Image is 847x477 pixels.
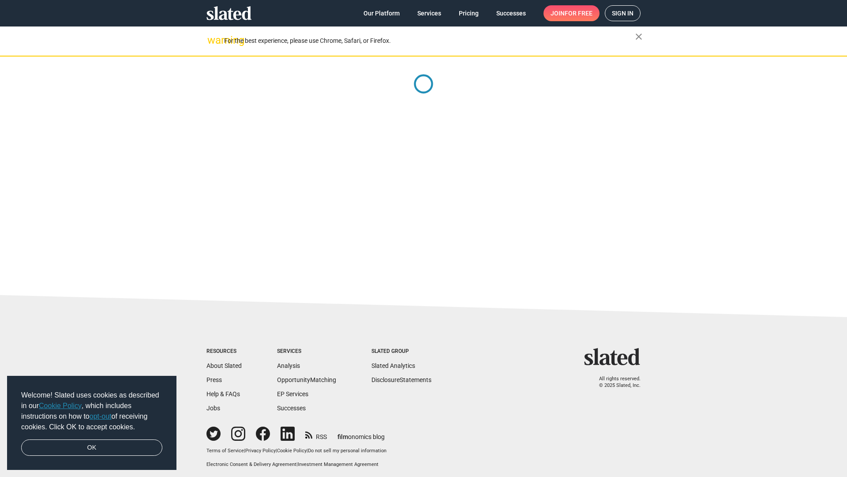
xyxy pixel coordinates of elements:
[551,5,592,21] span: Join
[206,362,242,369] a: About Slated
[277,448,307,454] a: Cookie Policy
[206,462,296,467] a: Electronic Consent & Delivery Agreement
[612,6,633,21] span: Sign in
[277,376,336,383] a: OpportunityMatching
[308,448,386,454] button: Do not sell my personal information
[206,390,240,397] a: Help & FAQs
[371,362,415,369] a: Slated Analytics
[305,428,327,441] a: RSS
[337,433,348,440] span: film
[90,413,112,420] a: opt-out
[452,5,486,21] a: Pricing
[206,376,222,383] a: Press
[206,405,220,412] a: Jobs
[633,31,644,42] mat-icon: close
[298,462,379,467] a: Investment Management Agreement
[565,5,592,21] span: for free
[277,348,336,355] div: Services
[206,448,244,454] a: Terms of Service
[410,5,448,21] a: Services
[590,376,641,389] p: All rights reserved. © 2025 Slated, Inc.
[605,5,641,21] a: Sign in
[21,439,162,456] a: dismiss cookie message
[21,390,162,432] span: Welcome! Slated uses cookies as described in our , which includes instructions on how to of recei...
[277,405,306,412] a: Successes
[206,348,242,355] div: Resources
[364,5,400,21] span: Our Platform
[371,376,431,383] a: DisclosureStatements
[543,5,600,21] a: Joinfor free
[277,390,308,397] a: EP Services
[496,5,526,21] span: Successes
[307,448,308,454] span: |
[277,362,300,369] a: Analysis
[489,5,533,21] a: Successes
[417,5,441,21] span: Services
[39,402,82,409] a: Cookie Policy
[224,35,635,47] div: For the best experience, please use Chrome, Safari, or Firefox.
[276,448,277,454] span: |
[371,348,431,355] div: Slated Group
[244,448,245,454] span: |
[7,376,176,470] div: cookieconsent
[245,448,276,454] a: Privacy Policy
[296,462,298,467] span: |
[356,5,407,21] a: Our Platform
[459,5,479,21] span: Pricing
[207,35,218,45] mat-icon: warning
[337,426,385,441] a: filmonomics blog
